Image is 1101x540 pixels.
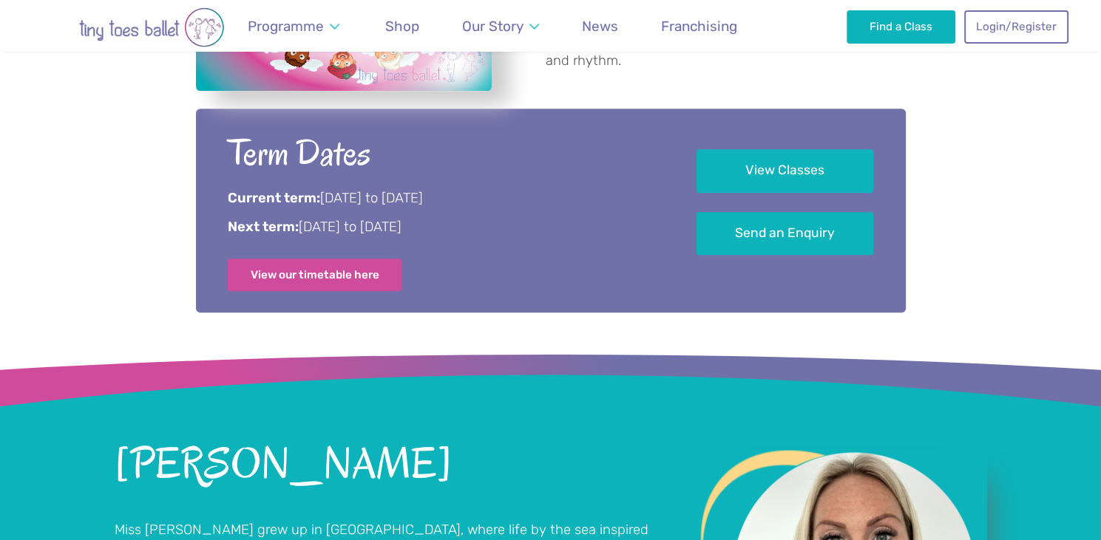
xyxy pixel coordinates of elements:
[248,18,324,35] span: Programme
[575,9,626,44] a: News
[228,189,656,208] p: [DATE] to [DATE]
[228,218,656,237] p: [DATE] to [DATE]
[455,9,546,44] a: Our Story
[115,442,654,487] h2: [PERSON_NAME]
[661,18,737,35] span: Franchising
[379,9,427,44] a: Shop
[964,10,1068,43] a: Login/Register
[654,9,745,44] a: Franchising
[385,18,419,35] span: Shop
[582,18,618,35] span: News
[228,190,320,206] strong: Current term:
[228,259,402,291] a: View our timetable here
[241,9,347,44] a: Programme
[33,7,270,47] img: tiny toes ballet
[228,219,299,235] strong: Next term:
[228,130,656,177] h2: Term Dates
[847,10,955,43] a: Find a Class
[697,149,873,193] a: View Classes
[697,212,873,256] a: Send an Enquiry
[462,18,524,35] span: Our Story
